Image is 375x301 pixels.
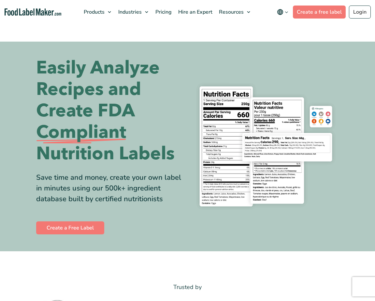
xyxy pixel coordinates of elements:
a: Create a Free Label [36,221,104,234]
span: Products [82,8,105,16]
div: Save time and money, create your own label in minutes using our 500k+ ingredient database built b... [36,172,183,204]
p: Trusted by [36,282,339,292]
span: Industries [116,8,142,16]
span: Pricing [153,8,172,16]
a: Create a free label [293,6,346,19]
a: Login [349,6,371,19]
h1: Easily Analyze Recipes and Create FDA Nutrition Labels [36,57,183,164]
span: Hire an Expert [176,8,213,16]
span: Resources [217,8,244,16]
span: Compliant [36,122,126,143]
